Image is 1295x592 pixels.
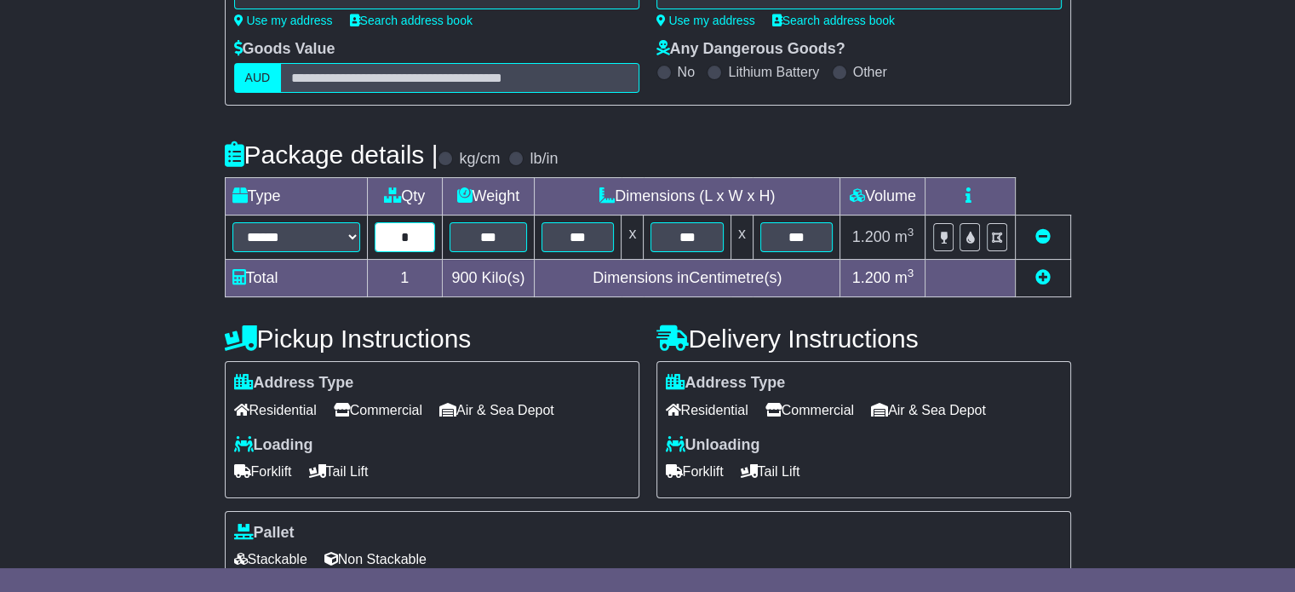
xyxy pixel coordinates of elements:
[852,228,891,245] span: 1.200
[442,260,534,297] td: Kilo(s)
[324,546,427,572] span: Non Stackable
[367,260,442,297] td: 1
[731,216,753,260] td: x
[895,228,914,245] span: m
[234,40,335,59] label: Goods Value
[225,178,367,216] td: Type
[1035,269,1051,286] a: Add new item
[534,260,839,297] td: Dimensions in Centimetre(s)
[852,269,891,286] span: 1.200
[334,397,422,423] span: Commercial
[666,397,748,423] span: Residential
[765,397,854,423] span: Commercial
[666,436,760,455] label: Unloading
[908,267,914,279] sup: 3
[853,64,887,80] label: Other
[234,14,333,27] a: Use my address
[442,178,534,216] td: Weight
[234,397,317,423] span: Residential
[1035,228,1051,245] a: Remove this item
[225,260,367,297] td: Total
[367,178,442,216] td: Qty
[350,14,473,27] a: Search address book
[666,458,724,485] span: Forklift
[234,546,307,572] span: Stackable
[459,150,500,169] label: kg/cm
[234,63,282,93] label: AUD
[225,141,438,169] h4: Package details |
[895,269,914,286] span: m
[666,374,786,393] label: Address Type
[234,436,313,455] label: Loading
[871,397,986,423] span: Air & Sea Depot
[656,325,1071,353] h4: Delivery Instructions
[656,40,845,59] label: Any Dangerous Goods?
[622,216,644,260] td: x
[534,178,839,216] td: Dimensions (L x W x H)
[234,524,295,543] label: Pallet
[451,269,477,286] span: 900
[772,14,895,27] a: Search address book
[530,150,558,169] label: lb/in
[656,14,755,27] a: Use my address
[728,64,819,80] label: Lithium Battery
[678,64,695,80] label: No
[234,374,354,393] label: Address Type
[234,458,292,485] span: Forklift
[908,226,914,239] sup: 3
[309,458,369,485] span: Tail Lift
[439,397,554,423] span: Air & Sea Depot
[840,178,925,216] td: Volume
[225,325,639,353] h4: Pickup Instructions
[741,458,800,485] span: Tail Lift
